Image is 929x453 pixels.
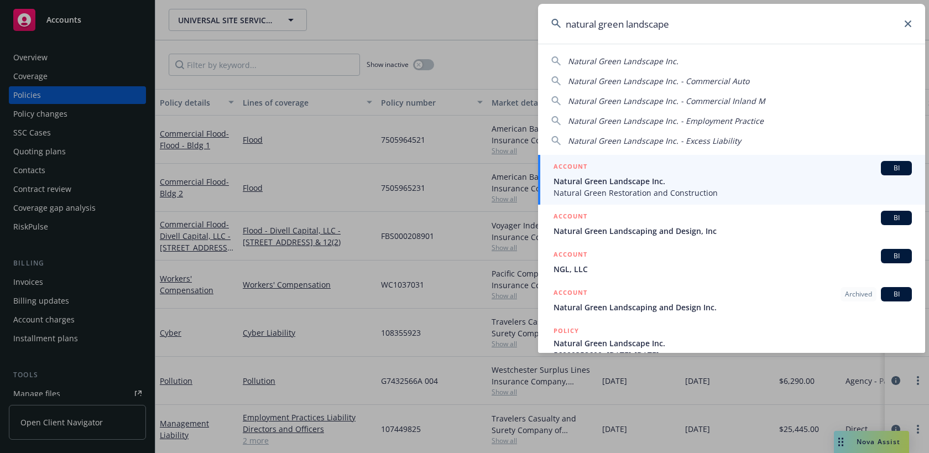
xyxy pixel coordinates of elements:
span: Natural Green Landscape Inc. - Commercial Inland M [568,96,765,106]
span: Natural Green Restoration and Construction [554,187,912,199]
span: Natural Green Landscaping and Design, Inc [554,225,912,237]
span: Natural Green Landscape Inc. [568,56,679,66]
span: Natural Green Landscape Inc. - Commercial Auto [568,76,749,86]
h5: ACCOUNT [554,249,587,262]
a: ACCOUNTBINatural Green Landscape Inc.Natural Green Restoration and Construction [538,155,925,205]
h5: ACCOUNT [554,211,587,224]
span: BI [885,251,907,261]
span: 56000358600, [DATE]-[DATE] [554,349,912,361]
h5: POLICY [554,325,579,336]
span: Natural Green Landscape Inc. - Employment Practice [568,116,764,126]
span: Natural Green Landscaping and Design Inc. [554,301,912,313]
input: Search... [538,4,925,44]
span: Natural Green Landscape Inc. [554,337,912,349]
h5: ACCOUNT [554,161,587,174]
a: ACCOUNTArchivedBINatural Green Landscaping and Design Inc. [538,281,925,319]
a: ACCOUNTBINatural Green Landscaping and Design, Inc [538,205,925,243]
span: Natural Green Landscape Inc. - Excess Liability [568,136,741,146]
span: Natural Green Landscape Inc. [554,175,912,187]
span: BI [885,289,907,299]
span: BI [885,213,907,223]
a: POLICYNatural Green Landscape Inc.56000358600, [DATE]-[DATE] [538,319,925,367]
span: BI [885,163,907,173]
a: ACCOUNTBINGL, LLC [538,243,925,281]
span: NGL, LLC [554,263,912,275]
span: Archived [845,289,872,299]
h5: ACCOUNT [554,287,587,300]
